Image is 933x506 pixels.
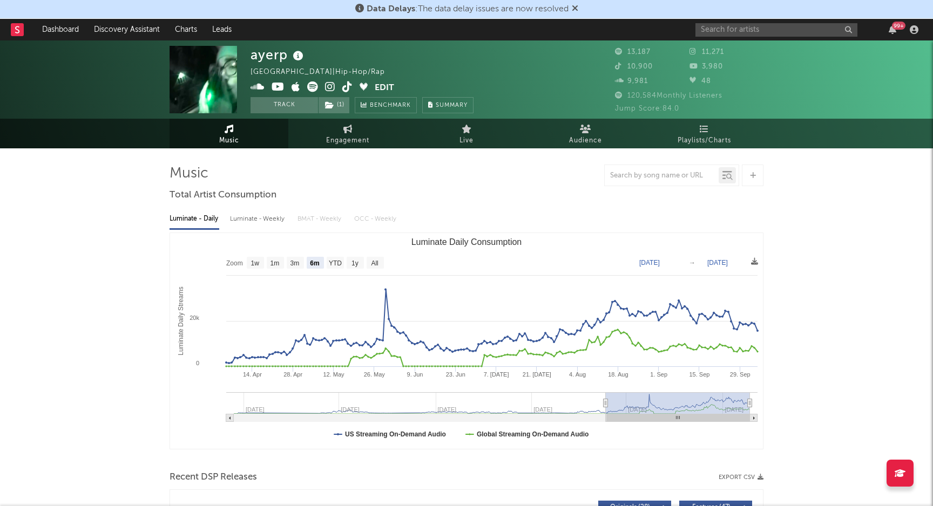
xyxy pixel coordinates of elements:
[615,49,651,56] span: 13,187
[196,360,199,366] text: 0
[251,97,318,113] button: Track
[615,78,648,85] span: 9,981
[364,371,386,378] text: 26. May
[219,134,239,147] span: Music
[695,23,857,37] input: Search for artists
[345,430,446,438] text: US Streaming On-Demand Audio
[177,286,185,355] text: Luminate Daily Streams
[190,314,199,321] text: 20k
[407,119,526,148] a: Live
[326,134,369,147] span: Engagement
[446,371,465,378] text: 23. Jun
[170,210,219,228] div: Luminate - Daily
[170,233,763,449] svg: Luminate Daily Consumption
[170,189,276,202] span: Total Artist Consumption
[319,97,349,113] button: (1)
[436,102,468,108] span: Summary
[689,78,711,85] span: 48
[730,371,751,378] text: 29. Sep
[35,19,86,40] a: Dashboard
[371,259,378,267] text: All
[477,430,589,438] text: Global Streaming On-Demand Audio
[615,63,653,70] span: 10,900
[615,92,722,99] span: 120,584 Monthly Listeners
[526,119,645,148] a: Audience
[889,25,896,34] button: 99+
[608,371,628,378] text: 18. Aug
[351,259,359,267] text: 1y
[170,471,257,484] span: Recent DSP Releases
[484,371,509,378] text: 7. [DATE]
[367,5,415,13] span: Data Delays
[318,97,350,113] span: ( 1 )
[310,259,319,267] text: 6m
[892,22,905,30] div: 99 +
[290,259,300,267] text: 3m
[422,97,474,113] button: Summary
[170,119,288,148] a: Music
[689,49,724,56] span: 11,271
[243,371,262,378] text: 14. Apr
[283,371,302,378] text: 28. Apr
[645,119,763,148] a: Playlists/Charts
[689,371,709,378] text: 15. Sep
[569,371,586,378] text: 4. Aug
[329,259,342,267] text: YTD
[251,46,306,64] div: ayerp
[572,5,578,13] span: Dismiss
[719,474,763,481] button: Export CSV
[605,172,719,180] input: Search by song name or URL
[205,19,239,40] a: Leads
[689,259,695,266] text: →
[370,99,411,112] span: Benchmark
[459,134,474,147] span: Live
[411,237,522,247] text: Luminate Daily Consumption
[375,81,394,95] button: Edit
[639,259,660,266] text: [DATE]
[251,66,397,79] div: [GEOGRAPHIC_DATA] | Hip-Hop/Rap
[615,105,679,112] span: Jump Score: 84.0
[226,259,243,267] text: Zoom
[523,371,551,378] text: 21. [DATE]
[407,371,423,378] text: 9. Jun
[707,259,728,266] text: [DATE]
[650,371,667,378] text: 1. Sep
[251,259,260,267] text: 1w
[167,19,205,40] a: Charts
[569,134,602,147] span: Audience
[323,371,344,378] text: 12. May
[288,119,407,148] a: Engagement
[678,134,731,147] span: Playlists/Charts
[367,5,569,13] span: : The data delay issues are now resolved
[86,19,167,40] a: Discovery Assistant
[271,259,280,267] text: 1m
[230,210,287,228] div: Luminate - Weekly
[689,63,723,70] span: 3,980
[355,97,417,113] a: Benchmark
